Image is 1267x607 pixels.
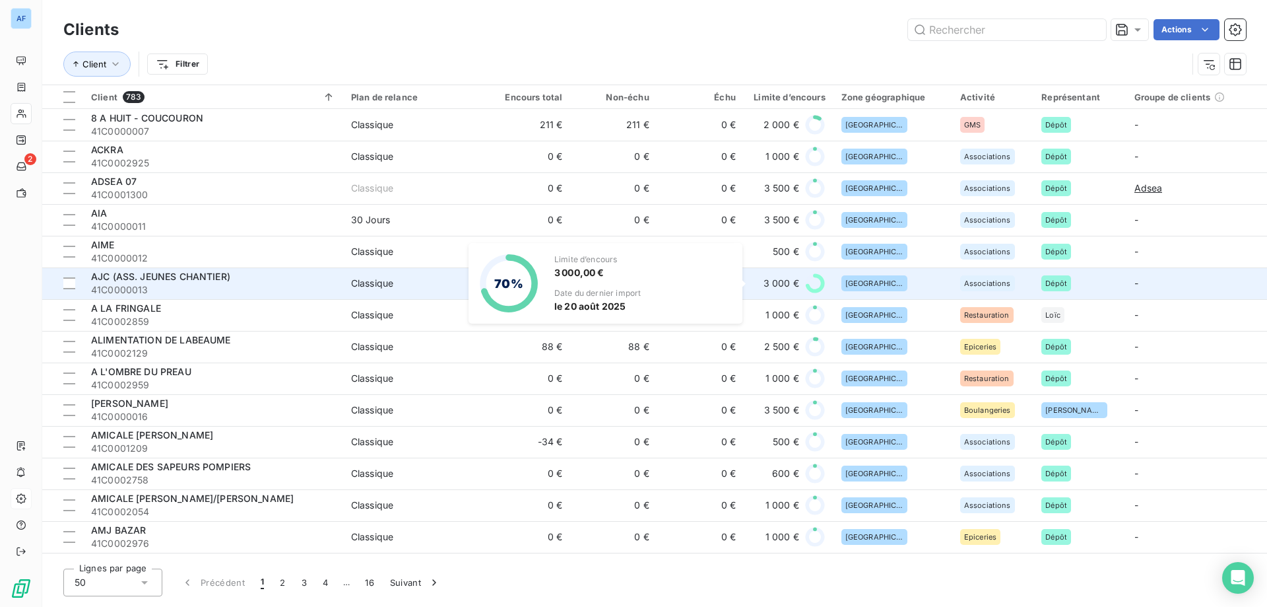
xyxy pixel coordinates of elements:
[91,144,123,155] span: ACKRA
[964,216,1011,224] span: Associations
[91,398,168,409] span: [PERSON_NAME]
[351,372,393,385] div: Classique
[1045,248,1067,256] span: Dépôt
[1045,343,1067,351] span: Dépôt
[964,153,1011,161] span: Associations
[570,458,657,489] td: 0 €
[484,363,570,394] td: 0 €
[570,331,657,363] td: 88 €
[1134,531,1138,542] span: -
[845,279,903,287] span: [GEOGRAPHIC_DATA]
[763,118,799,131] span: 2 000 €
[484,394,570,426] td: 0 €
[657,394,744,426] td: 0 €
[351,118,393,131] div: Classique
[484,204,570,236] td: 0 €
[272,569,293,596] button: 2
[91,176,137,187] span: ADSEA 07
[657,363,744,394] td: 0 €
[764,213,799,227] span: 3 500 €
[11,8,32,29] div: AF
[91,347,335,360] span: 41C0002129
[484,236,570,268] td: 0 €
[82,59,106,69] span: Client
[91,429,213,441] span: AMICALE [PERSON_NAME]
[351,530,393,544] div: Classique
[1045,121,1067,129] span: Dépôt
[1045,470,1067,478] span: Dépôt
[1045,216,1067,224] span: Dépôt
[657,553,744,585] td: 0 €
[1134,214,1138,225] span: -
[91,283,335,297] span: 41C0000013
[91,112,203,124] span: 8 A HUIT - COUCOURON
[1045,533,1067,541] span: Dépôt
[1134,309,1138,320] span: -
[91,271,230,282] span: AJC (ASS. JEUNES CHANTIER)
[765,499,799,512] span: 1 000 €
[964,406,1011,414] span: Boulangeries
[1134,404,1138,415] span: -
[91,461,251,472] span: AMICALE DES SAPEURS POMPIERS
[1134,151,1138,162] span: -
[657,141,744,172] td: 0 €
[336,572,357,593] span: …
[1134,182,1163,195] span: Adsea
[91,524,146,536] span: AMJ BAZAR
[1134,373,1138,384] span: -
[960,92,1025,102] div: Activité
[570,236,657,268] td: 0 €
[1045,438,1067,446] span: Dépôt
[91,505,335,518] span: 41C0002054
[752,92,826,102] div: Limite d’encours
[253,569,272,596] button: 1
[845,121,903,129] span: [GEOGRAPHIC_DATA]
[1153,19,1219,40] button: Actions
[382,569,449,596] button: Suivant
[91,537,335,550] span: 41C0002976
[665,92,736,102] div: Échu
[845,216,903,224] span: [GEOGRAPHIC_DATA]
[570,521,657,553] td: 0 €
[91,188,335,201] span: 41C0001300
[1134,277,1138,289] span: -
[964,533,996,541] span: Epiceries
[657,236,744,268] td: 0 €
[351,308,393,322] div: Classique
[1045,279,1067,287] span: Dépôt
[91,252,335,265] span: 41C0000012
[1134,499,1138,511] span: -
[845,375,903,382] span: [GEOGRAPHIC_DATA]
[570,426,657,458] td: 0 €
[1045,153,1067,161] span: Dépôt
[554,299,641,313] span: le 20 août 2025
[657,426,744,458] td: 0 €
[484,141,570,172] td: 0 €
[845,311,903,319] span: [GEOGRAPHIC_DATA]
[1134,341,1138,352] span: -
[964,121,981,129] span: GMS
[351,435,393,448] div: Classique
[91,303,161,314] span: A LA FRINGALE
[294,569,315,596] button: 3
[1045,501,1067,509] span: Dépôt
[578,92,649,102] div: Non-échu
[484,331,570,363] td: 88 €
[91,157,335,170] span: 41C0002925
[91,239,115,250] span: AIME
[1222,562,1254,594] div: Open Intercom Messenger
[357,569,382,596] button: 16
[764,340,799,353] span: 2 500 €
[570,204,657,236] td: 0 €
[91,92,117,102] span: Client
[657,172,744,204] td: 0 €
[1045,184,1067,192] span: Dépôt
[63,52,131,77] button: Client
[351,467,393,480] div: Classique
[91,378,335,392] span: 41C0002959
[91,207,107,219] span: AIA
[91,474,335,487] span: 41C0002758
[570,141,657,172] td: 0 €
[351,277,393,290] div: Classique
[351,182,393,195] div: Classique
